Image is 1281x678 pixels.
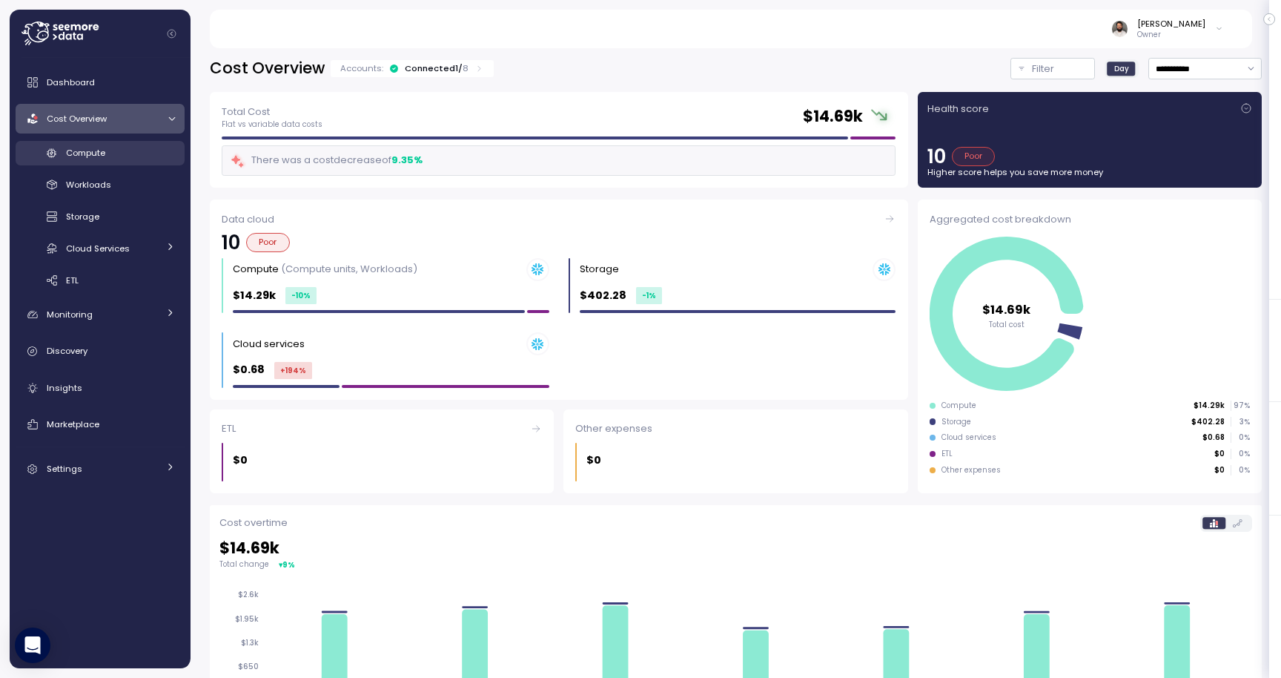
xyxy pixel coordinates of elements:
[16,68,185,97] a: Dashboard
[274,362,312,379] div: +194 %
[16,104,185,134] a: Cost Overview
[233,452,248,469] p: $0
[636,287,662,304] div: -1 %
[1214,465,1225,475] p: $0
[16,141,185,165] a: Compute
[586,452,601,469] p: $0
[580,262,619,277] div: Storage
[162,28,181,39] button: Collapse navigation
[927,147,946,166] p: 10
[16,173,185,197] a: Workloads
[235,614,259,624] tspan: $1.95k
[575,421,896,436] div: Other expenses
[279,559,295,570] div: ▾
[1114,63,1129,74] span: Day
[16,409,185,439] a: Marketplace
[66,243,130,254] span: Cloud Services
[15,628,50,663] div: Open Intercom Messenger
[1231,465,1249,475] p: 0 %
[1032,62,1054,76] p: Filter
[331,60,494,77] div: Accounts:Connected1/8
[16,300,185,329] a: Monitoring
[1231,432,1249,443] p: 0 %
[47,309,93,320] span: Monitoring
[1194,401,1225,411] p: $14.29k
[1010,58,1095,79] button: Filter
[285,287,317,304] div: -10 %
[989,319,1025,329] tspan: Total cost
[282,559,295,570] div: 9 %
[222,421,542,436] div: ETL
[930,212,1250,227] div: Aggregated cost breakdown
[246,233,290,252] div: Poor
[803,106,863,128] h2: $ 14.69k
[1231,417,1249,427] p: 3 %
[16,337,185,366] a: Discovery
[941,417,971,427] div: Storage
[16,236,185,260] a: Cloud Services
[1202,432,1225,443] p: $0.68
[580,287,626,304] p: $402.28
[238,590,259,599] tspan: $2.6k
[47,463,82,475] span: Settings
[222,105,322,119] p: Total Cost
[210,200,908,400] a: Data cloud10PoorCompute (Compute units, Workloads)$14.29k-10%Storage $402.28-1%Cloud services $0....
[941,432,996,443] div: Cloud services
[340,62,383,74] p: Accounts:
[219,559,269,570] p: Total change
[233,337,305,352] div: Cloud services
[982,300,1031,317] tspan: $14.69k
[47,76,95,88] span: Dashboard
[1137,30,1205,40] p: Owner
[941,465,1001,475] div: Other expenses
[941,449,953,459] div: ETL
[233,262,417,277] div: Compute
[1191,417,1225,427] p: $402.28
[210,409,554,493] a: ETL$0
[219,538,1252,559] h2: $ 14.69k
[233,361,265,378] p: $0.68
[405,62,469,74] div: Connected 1 /
[66,147,105,159] span: Compute
[47,382,82,394] span: Insights
[238,662,259,671] tspan: $650
[16,455,185,484] a: Settings
[927,166,1252,178] p: Higher score helps you save more money
[210,58,325,79] h2: Cost Overview
[47,113,107,125] span: Cost Overview
[66,179,111,191] span: Workloads
[463,62,469,74] p: 8
[16,205,185,229] a: Storage
[1137,18,1205,30] div: [PERSON_NAME]
[16,373,185,403] a: Insights
[222,119,322,130] p: Flat vs variable data costs
[1231,401,1249,411] p: 97 %
[230,152,423,169] div: There was a cost decrease of
[66,211,99,223] span: Storage
[219,516,288,530] p: Cost overtime
[66,274,79,286] span: ETL
[1112,21,1128,36] img: ACg8ocLskjvUhBDgxtSFCRx4ztb74ewwa1VrVEuDBD_Ho1mrTsQB-QE=s96-c
[391,153,423,168] div: 9.35 %
[941,401,976,411] div: Compute
[952,147,996,166] div: Poor
[222,233,240,252] p: 10
[1214,449,1225,459] p: $0
[16,268,185,292] a: ETL
[47,345,87,357] span: Discovery
[241,638,259,648] tspan: $1.3k
[927,102,989,116] p: Health score
[233,287,276,304] p: $14.29k
[1231,449,1249,459] p: 0 %
[281,262,417,276] p: (Compute units, Workloads)
[47,418,99,430] span: Marketplace
[222,212,896,227] div: Data cloud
